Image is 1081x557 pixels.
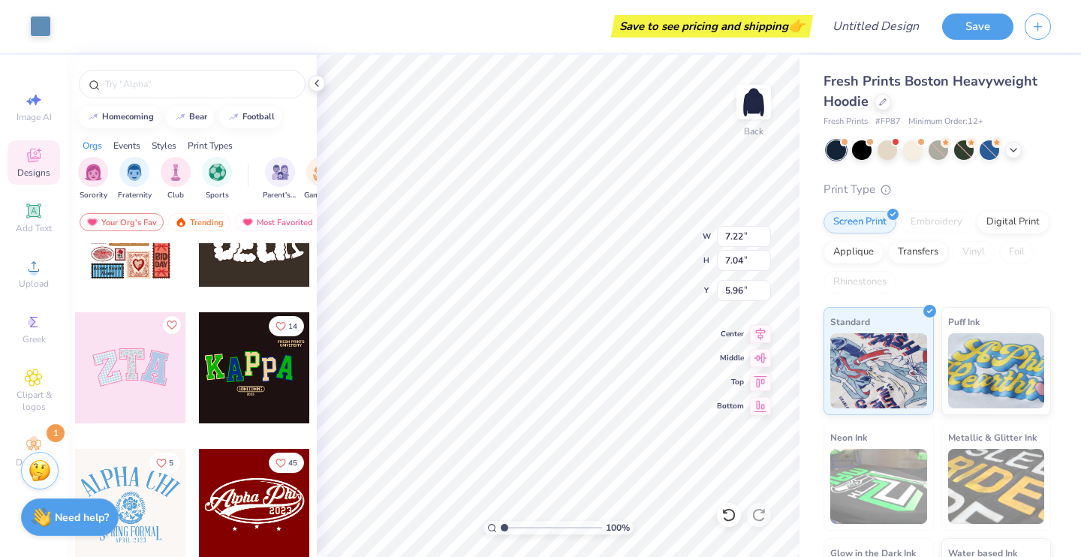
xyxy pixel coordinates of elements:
[263,190,297,201] span: Parent's Weekend
[948,449,1045,524] img: Metallic & Glitter Ink
[23,333,46,345] span: Greek
[167,190,184,201] span: Club
[888,241,948,263] div: Transfers
[118,190,152,201] span: Fraternity
[824,72,1037,110] span: Fresh Prints Boston Heavyweight Hoodie
[47,424,65,442] span: 1
[948,429,1037,445] span: Metallic & Glitter Ink
[161,157,191,201] button: filter button
[206,190,229,201] span: Sports
[152,139,176,152] div: Styles
[948,333,1045,408] img: Puff Ink
[717,377,744,387] span: Top
[717,329,744,339] span: Center
[739,87,769,117] img: Back
[16,222,52,234] span: Add Text
[174,113,186,122] img: trend_line.gif
[104,77,296,92] input: Try "Alpha"
[86,217,98,227] img: most_fav.gif
[79,106,161,128] button: homecoming
[977,211,1049,233] div: Digital Print
[821,11,931,41] input: Untitled Design
[269,453,304,473] button: Like
[202,157,232,201] div: filter for Sports
[242,217,254,227] img: most_fav.gif
[102,113,154,121] div: homecoming
[80,190,107,201] span: Sorority
[824,241,884,263] div: Applique
[288,323,297,330] span: 14
[824,181,1051,198] div: Print Type
[304,157,339,201] button: filter button
[189,113,207,121] div: bear
[615,15,809,38] div: Save to see pricing and shipping
[272,164,289,181] img: Parent's Weekend Image
[788,17,805,35] span: 👉
[209,164,226,181] img: Sports Image
[875,116,901,128] span: # FP87
[149,453,180,473] button: Like
[263,157,297,201] button: filter button
[166,106,214,128] button: bear
[227,113,239,122] img: trend_line.gif
[118,157,152,201] div: filter for Fraternity
[304,190,339,201] span: Game Day
[901,211,972,233] div: Embroidery
[78,157,108,201] div: filter for Sorority
[263,157,297,201] div: filter for Parent's Weekend
[830,314,870,330] span: Standard
[161,157,191,201] div: filter for Club
[953,241,995,263] div: Vinyl
[175,217,187,227] img: trending.gif
[219,106,282,128] button: football
[824,211,896,233] div: Screen Print
[80,213,164,231] div: Your Org's Fav
[167,164,184,181] img: Club Image
[87,113,99,122] img: trend_line.gif
[830,333,927,408] img: Standard
[19,278,49,290] span: Upload
[242,113,275,121] div: football
[188,139,233,152] div: Print Types
[717,401,744,411] span: Bottom
[83,139,102,152] div: Orgs
[313,164,330,181] img: Game Day Image
[126,164,143,181] img: Fraternity Image
[17,111,52,123] span: Image AI
[288,459,297,467] span: 45
[8,389,60,413] span: Clipart & logos
[269,316,304,336] button: Like
[202,157,232,201] button: filter button
[55,510,109,525] strong: Need help?
[168,213,230,231] div: Trending
[717,353,744,363] span: Middle
[830,449,927,524] img: Neon Ink
[908,116,983,128] span: Minimum Order: 12 +
[78,157,108,201] button: filter button
[85,164,102,181] img: Sorority Image
[824,116,868,128] span: Fresh Prints
[824,271,896,294] div: Rhinestones
[744,125,763,138] div: Back
[948,314,980,330] span: Puff Ink
[942,14,1013,40] button: Save
[113,139,140,152] div: Events
[235,213,320,231] div: Most Favorited
[118,157,152,201] button: filter button
[17,167,50,179] span: Designs
[169,459,173,467] span: 5
[304,157,339,201] div: filter for Game Day
[16,456,52,468] span: Decorate
[830,429,867,445] span: Neon Ink
[999,241,1034,263] div: Foil
[606,521,630,534] span: 100 %
[163,316,181,334] button: Like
